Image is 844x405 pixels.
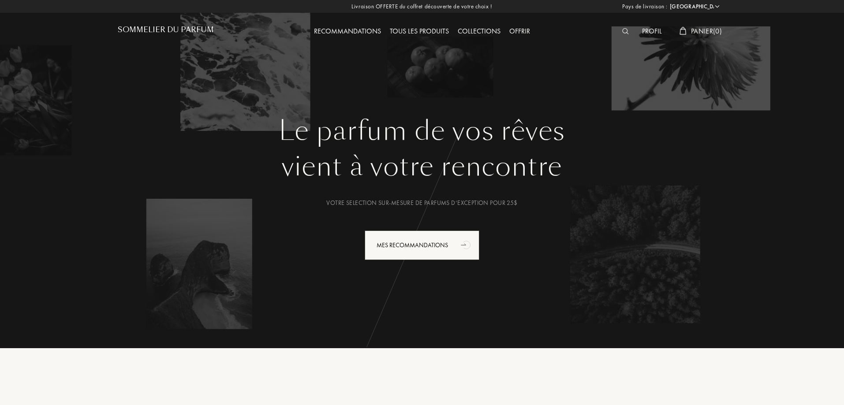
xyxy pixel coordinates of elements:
a: Sommelier du Parfum [118,26,214,37]
span: Panier ( 0 ) [691,26,722,36]
h1: Le parfum de vos rêves [124,115,720,147]
a: Recommandations [310,26,385,36]
div: Tous les produits [385,26,453,37]
img: cart_white.svg [680,27,687,35]
div: Recommandations [310,26,385,37]
div: Profil [638,26,666,37]
div: Mes Recommandations [365,230,479,260]
div: Votre selection sur-mesure de parfums d’exception pour 25$ [124,198,720,208]
a: Offrir [505,26,534,36]
div: Collections [453,26,505,37]
div: vient à votre rencontre [124,147,720,186]
img: search_icn_white.svg [622,28,629,34]
h1: Sommelier du Parfum [118,26,214,34]
a: Mes Recommandationsanimation [358,230,486,260]
a: Tous les produits [385,26,453,36]
div: Offrir [505,26,534,37]
a: Profil [638,26,666,36]
span: Pays de livraison : [622,2,668,11]
a: Collections [453,26,505,36]
div: animation [458,236,475,253]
